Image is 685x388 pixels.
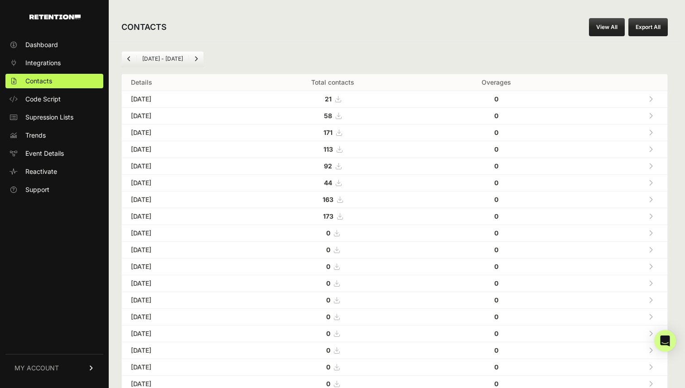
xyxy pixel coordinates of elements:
[324,179,341,187] a: 44
[25,58,61,67] span: Integrations
[494,145,498,153] strong: 0
[494,363,498,371] strong: 0
[136,55,188,62] li: [DATE] - [DATE]
[122,108,241,125] td: [DATE]
[654,330,676,352] div: Open Intercom Messenger
[326,380,330,388] strong: 0
[121,21,167,34] h2: CONTACTS
[5,56,103,70] a: Integrations
[494,129,498,136] strong: 0
[25,113,73,122] span: Supression Lists
[122,175,241,192] td: [DATE]
[324,112,332,120] strong: 58
[122,275,241,292] td: [DATE]
[5,92,103,106] a: Code Script
[5,38,103,52] a: Dashboard
[25,185,49,194] span: Support
[326,296,330,304] strong: 0
[122,208,241,225] td: [DATE]
[326,313,330,321] strong: 0
[5,182,103,197] a: Support
[5,110,103,125] a: Supression Lists
[122,74,241,91] th: Details
[494,313,498,321] strong: 0
[494,95,498,103] strong: 0
[5,128,103,143] a: Trends
[326,346,330,354] strong: 0
[325,95,332,103] strong: 21
[323,145,333,153] strong: 113
[122,342,241,359] td: [DATE]
[122,292,241,309] td: [DATE]
[323,212,333,220] strong: 173
[5,74,103,88] a: Contacts
[122,125,241,141] td: [DATE]
[324,179,332,187] strong: 44
[494,296,498,304] strong: 0
[189,52,203,66] a: Next
[425,74,568,91] th: Overages
[324,162,341,170] a: 92
[326,330,330,337] strong: 0
[5,146,103,161] a: Event Details
[494,229,498,237] strong: 0
[25,149,64,158] span: Event Details
[122,52,136,66] a: Previous
[122,141,241,158] td: [DATE]
[29,14,81,19] img: Retention.com
[628,18,668,36] button: Export All
[589,18,625,36] a: View All
[494,162,498,170] strong: 0
[326,246,330,254] strong: 0
[324,112,341,120] a: 58
[122,225,241,242] td: [DATE]
[323,212,342,220] a: 173
[122,242,241,259] td: [DATE]
[326,263,330,270] strong: 0
[494,112,498,120] strong: 0
[326,363,330,371] strong: 0
[25,77,52,86] span: Contacts
[494,346,498,354] strong: 0
[25,131,46,140] span: Trends
[325,95,341,103] a: 21
[494,179,498,187] strong: 0
[122,326,241,342] td: [DATE]
[25,95,61,104] span: Code Script
[494,279,498,287] strong: 0
[25,40,58,49] span: Dashboard
[323,129,342,136] a: 171
[324,162,332,170] strong: 92
[5,354,103,382] a: MY ACCOUNT
[14,364,59,373] span: MY ACCOUNT
[494,263,498,270] strong: 0
[122,158,241,175] td: [DATE]
[323,196,342,203] a: 163
[494,330,498,337] strong: 0
[323,196,333,203] strong: 163
[326,279,330,287] strong: 0
[122,259,241,275] td: [DATE]
[494,380,498,388] strong: 0
[326,229,330,237] strong: 0
[323,145,342,153] a: 113
[494,212,498,220] strong: 0
[241,74,425,91] th: Total contacts
[122,359,241,376] td: [DATE]
[122,192,241,208] td: [DATE]
[5,164,103,179] a: Reactivate
[323,129,333,136] strong: 171
[494,246,498,254] strong: 0
[122,91,241,108] td: [DATE]
[25,167,57,176] span: Reactivate
[494,196,498,203] strong: 0
[122,309,241,326] td: [DATE]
